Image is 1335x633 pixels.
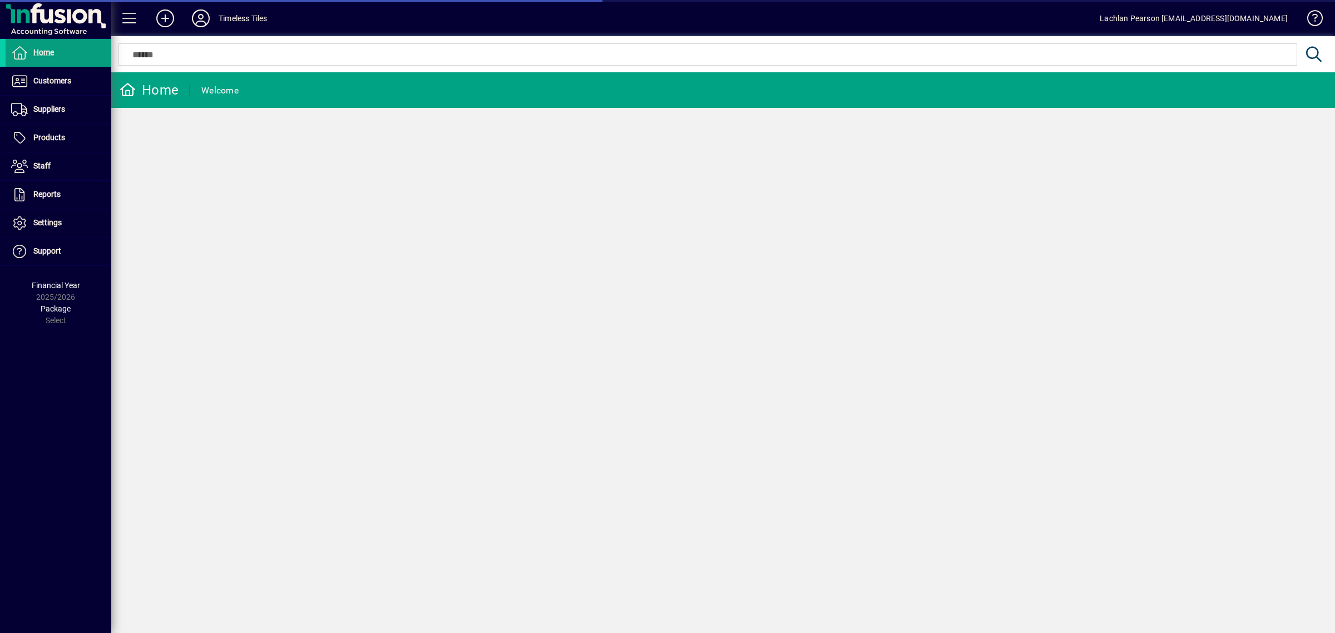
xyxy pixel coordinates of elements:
[147,8,183,28] button: Add
[6,181,111,209] a: Reports
[6,67,111,95] a: Customers
[33,246,61,255] span: Support
[6,238,111,265] a: Support
[33,218,62,227] span: Settings
[6,152,111,180] a: Staff
[6,209,111,237] a: Settings
[6,124,111,152] a: Products
[1299,2,1321,38] a: Knowledge Base
[6,96,111,123] a: Suppliers
[219,9,267,27] div: Timeless Tiles
[41,304,71,313] span: Package
[33,48,54,57] span: Home
[32,281,80,290] span: Financial Year
[201,82,239,100] div: Welcome
[183,8,219,28] button: Profile
[33,161,51,170] span: Staff
[120,81,179,99] div: Home
[33,105,65,113] span: Suppliers
[1100,9,1288,27] div: Lachlan Pearson [EMAIL_ADDRESS][DOMAIN_NAME]
[33,133,65,142] span: Products
[33,190,61,199] span: Reports
[33,76,71,85] span: Customers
